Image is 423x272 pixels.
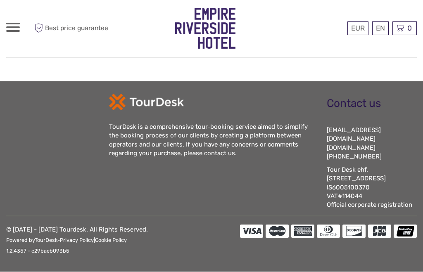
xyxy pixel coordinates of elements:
a: Official corporate registration [327,201,412,209]
div: TourDesk is a comprehensive tour-booking service aimed to simplify the booking process of our cli... [109,123,314,158]
small: 1.2.4357 - e29baeb093b5 [6,248,69,254]
a: [DOMAIN_NAME] [327,144,375,152]
span: Best price guarantee [32,22,109,35]
img: accepted cards [240,225,417,238]
p: © [DATE] - [DATE] Tourdesk. All Rights Reserved. [6,225,148,257]
a: Privacy Policy [60,237,94,244]
small: Powered by - | [6,237,127,244]
a: Cookie Policy [95,237,127,244]
a: [PHONE_NUMBER] [327,153,382,161]
h2: Contact us [327,97,417,111]
a: TourDesk [35,237,57,244]
img: td-logo-white.png [109,94,184,111]
div: EN [372,22,389,35]
div: [EMAIL_ADDRESS][DOMAIN_NAME] [327,126,417,162]
img: 1940-5c6b0213-3a0f-4af1-9130-48e595f11ea5_logo_big.png [175,8,235,49]
span: 0 [406,24,413,33]
div: Tour Desk ehf. [STREET_ADDRESS] IS6005100370 VAT#114044 [327,166,417,210]
span: EUR [351,24,365,33]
